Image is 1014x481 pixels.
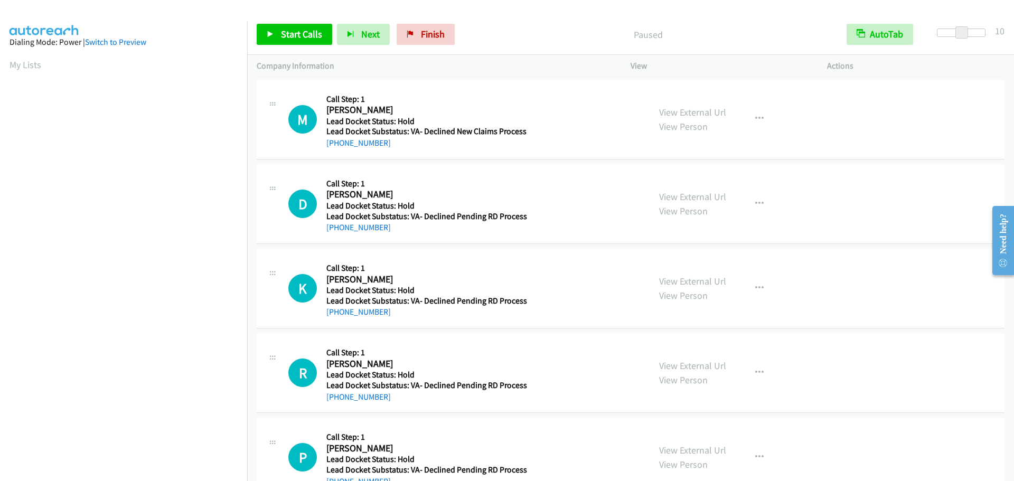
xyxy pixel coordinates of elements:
[326,442,523,455] h2: [PERSON_NAME]
[257,60,612,72] p: Company Information
[288,443,317,471] div: The call is yet to be attempted
[288,359,317,387] h1: R
[85,37,146,47] a: Switch to Preview
[326,307,391,317] a: [PHONE_NUMBER]
[326,126,527,137] h5: Lead Docket Substatus: VA- Declined New Claims Process
[983,199,1014,282] iframe: Resource Center
[326,201,527,211] h5: Lead Docket Status: Hold
[326,454,527,465] h5: Lead Docket Status: Hold
[288,359,317,387] div: The call is yet to be attempted
[326,94,527,105] h5: Call Step: 1
[397,24,455,45] a: Finish
[257,24,332,45] a: Start Calls
[326,358,523,370] h2: [PERSON_NAME]
[659,289,708,301] a: View Person
[326,392,391,402] a: [PHONE_NUMBER]
[659,360,726,372] a: View External Url
[10,36,238,49] div: Dialing Mode: Power |
[326,263,527,273] h5: Call Step: 1
[326,222,391,232] a: [PHONE_NUMBER]
[288,274,317,303] h1: K
[326,211,527,222] h5: Lead Docket Substatus: VA- Declined Pending RD Process
[288,443,317,471] h1: P
[326,296,527,306] h5: Lead Docket Substatus: VA- Declined Pending RD Process
[659,444,726,456] a: View External Url
[326,188,523,201] h2: [PERSON_NAME]
[659,106,726,118] a: View External Url
[288,274,317,303] div: The call is yet to be attempted
[326,273,523,286] h2: [PERSON_NAME]
[326,178,527,189] h5: Call Step: 1
[281,28,322,40] span: Start Calls
[326,432,527,442] h5: Call Step: 1
[10,59,41,71] a: My Lists
[288,105,317,134] div: The call is yet to be attempted
[659,205,708,217] a: View Person
[337,24,390,45] button: Next
[995,24,1004,38] div: 10
[827,60,1004,72] p: Actions
[659,120,708,133] a: View Person
[421,28,445,40] span: Finish
[659,275,726,287] a: View External Url
[326,116,527,127] h5: Lead Docket Status: Hold
[326,104,523,116] h2: [PERSON_NAME]
[288,190,317,218] div: The call is yet to be attempted
[326,370,527,380] h5: Lead Docket Status: Hold
[288,105,317,134] h1: M
[847,24,913,45] button: AutoTab
[659,374,708,386] a: View Person
[326,347,527,358] h5: Call Step: 1
[326,138,391,148] a: [PHONE_NUMBER]
[288,190,317,218] h1: D
[326,285,527,296] h5: Lead Docket Status: Hold
[659,458,708,470] a: View Person
[326,380,527,391] h5: Lead Docket Substatus: VA- Declined Pending RD Process
[659,191,726,203] a: View External Url
[469,27,828,42] p: Paused
[326,465,527,475] h5: Lead Docket Substatus: VA- Declined Pending RD Process
[631,60,808,72] p: View
[361,28,380,40] span: Next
